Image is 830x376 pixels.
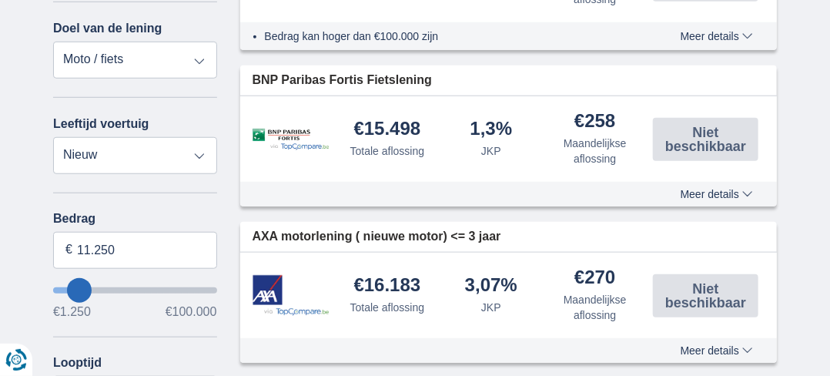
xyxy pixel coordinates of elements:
img: product.pl.alt BNP Paribas Fortis [253,129,330,151]
span: BNP Paribas Fortis Fietslening [253,72,433,89]
div: JKP [481,300,501,315]
label: Leeftijd voertuig [53,117,149,131]
div: Totale aflossing [350,143,425,159]
span: €100.000 [166,306,217,318]
div: €258 [574,112,615,133]
div: 1,3% [470,119,513,140]
span: Niet beschikbaar [658,282,754,310]
button: Meer details [669,30,765,42]
label: Looptijd [53,356,102,370]
div: 3,07% [465,276,517,297]
span: Meer details [681,345,753,356]
div: Totale aflossing [350,300,425,315]
button: Niet beschikbaar [653,118,758,161]
li: Bedrag kan hoger dan €100.000 zijn [265,29,648,44]
div: Maandelijkse aflossing [549,292,641,323]
label: Doel van de lening [53,22,162,35]
div: €15.498 [354,119,421,140]
label: Bedrag [53,212,217,226]
span: Meer details [681,189,753,200]
div: JKP [481,143,501,159]
div: €16.183 [354,276,421,297]
div: Maandelijkse aflossing [549,136,641,166]
span: Niet beschikbaar [658,126,754,153]
span: € [65,241,72,259]
button: Niet beschikbaar [653,274,758,317]
span: €1.250 [53,306,91,318]
input: wantToBorrow [53,287,217,294]
span: Meer details [681,31,753,42]
div: €270 [574,268,615,289]
button: Meer details [669,188,765,200]
button: Meer details [669,344,765,357]
span: AXA motorlening ( nieuwe motor) <= 3 jaar [253,228,501,246]
img: product.pl.alt Axa Bank [253,275,330,316]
